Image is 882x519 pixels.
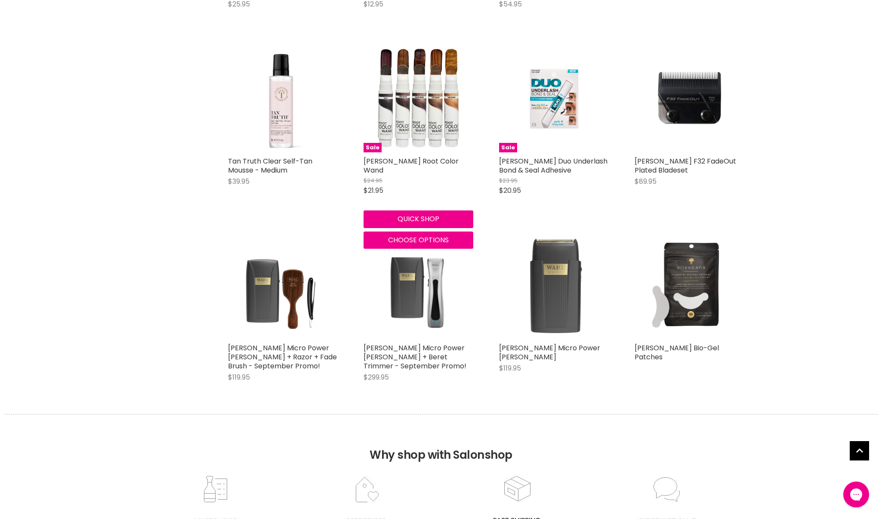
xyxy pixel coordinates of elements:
[228,176,250,186] span: $39.95
[228,343,337,371] a: [PERSON_NAME] Micro Power [PERSON_NAME] + Razor + Fade Brush - September Promo!
[4,414,878,475] h2: Why shop with Salonshop
[364,372,389,382] span: $299.95
[364,156,459,175] a: [PERSON_NAME] Root Color Wand
[635,156,736,175] a: [PERSON_NAME] F32 FadeOut Plated Bladeset
[364,343,466,371] a: [PERSON_NAME] Micro Power [PERSON_NAME] + Beret Trimmer - September Promo!
[228,43,338,152] a: Tan Truth Clear Self-Tan Mousse - Medium
[499,156,608,175] a: [PERSON_NAME] Duo Underlash Bond & Seal Adhesive
[635,229,744,339] img: Elleebana ElleePure Bio-Gel Patches
[850,441,869,460] a: Back to top
[247,43,320,152] img: Tan Truth Clear Self-Tan Mousse - Medium
[228,156,312,175] a: Tan Truth Clear Self-Tan Mousse - Medium
[839,479,873,510] iframe: Gorgias live chat messenger
[364,232,473,249] button: Choose options
[364,229,473,339] img: Wahl Micro Power Shaver + Beret Trimmer - September Promo!
[364,210,473,228] button: Quick shop
[364,48,473,148] img: Jerome Russell Root Color Wand
[499,363,521,373] span: $119.95
[228,229,338,339] img: Wahl Micro Power Shaver + Razor + Fade Brush - September Promo!
[499,143,517,153] span: Sale
[364,43,473,152] a: Jerome Russell Root Color WandSale
[499,229,609,339] img: Wahl Micro Power Shaver
[364,143,382,153] span: Sale
[635,343,719,362] a: [PERSON_NAME] Bio-Gel Patches
[499,185,521,195] span: $20.95
[635,43,744,152] img: Wahl F32 FadeOut Plated Bladeset
[364,176,382,185] span: $24.95
[388,235,449,245] span: Choose options
[499,43,609,152] img: Ardell Duo Underlash Bond & Seal Adhesive
[635,176,657,186] span: $89.95
[364,185,383,195] span: $21.95
[850,441,869,463] span: Back to top
[499,343,600,362] a: [PERSON_NAME] Micro Power [PERSON_NAME]
[499,43,609,152] a: Ardell Duo Underlash Bond & Seal AdhesiveSale
[228,372,250,382] span: $119.95
[499,176,518,185] span: $23.95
